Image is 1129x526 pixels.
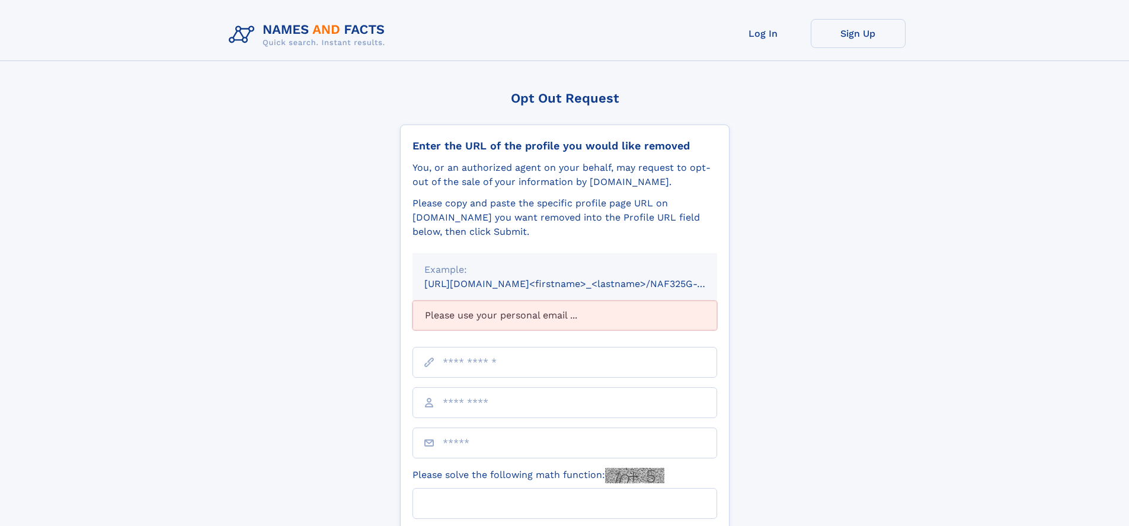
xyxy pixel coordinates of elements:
div: Please use your personal email ... [412,301,717,330]
img: Logo Names and Facts [224,19,395,51]
a: Sign Up [811,19,906,48]
a: Log In [716,19,811,48]
div: You, or an authorized agent on your behalf, may request to opt-out of the sale of your informatio... [412,161,717,189]
div: Enter the URL of the profile you would like removed [412,139,717,152]
div: Please copy and paste the specific profile page URL on [DOMAIN_NAME] you want removed into the Pr... [412,196,717,239]
div: Opt Out Request [400,91,730,106]
div: Example: [424,263,705,277]
label: Please solve the following math function: [412,468,664,483]
small: [URL][DOMAIN_NAME]<firstname>_<lastname>/NAF325G-xxxxxxxx [424,278,740,289]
